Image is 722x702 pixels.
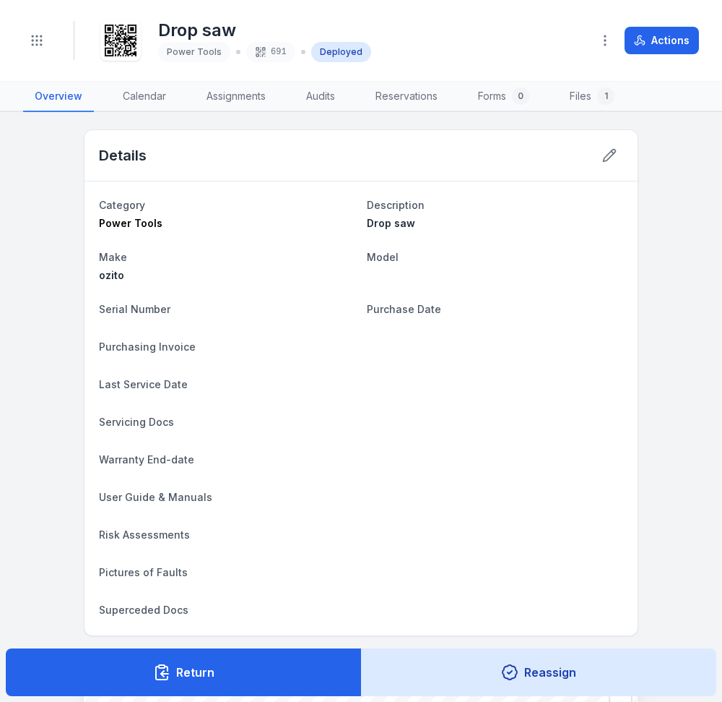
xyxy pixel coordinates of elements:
[99,303,170,315] span: Serial Number
[558,82,626,112] a: Files1
[367,199,425,211] span: Description
[295,82,347,112] a: Audits
[99,251,127,263] span: Make
[625,27,699,54] button: Actions
[361,649,717,696] button: Reassign
[99,269,124,281] span: ozito
[111,82,178,112] a: Calendar
[99,491,212,503] span: User Guide & Manuals
[99,199,145,211] span: Category
[99,566,188,578] span: Pictures of Faults
[367,217,415,229] span: Drop saw
[364,82,449,112] a: Reservations
[99,416,174,428] span: Servicing Docs
[23,82,94,112] a: Overview
[597,87,614,105] div: 1
[99,341,196,353] span: Purchasing Invoice
[367,303,441,315] span: Purchase Date
[99,145,147,166] h2: Details
[195,82,277,112] a: Assignments
[99,217,162,229] span: Power Tools
[99,528,190,541] span: Risk Assessments
[167,46,222,57] span: Power Tools
[99,604,188,616] span: Superceded Docs
[99,378,188,390] span: Last Service Date
[23,27,51,54] button: Toggle navigation
[6,649,362,696] button: Return
[158,19,371,42] h1: Drop saw
[311,42,371,62] div: Deployed
[466,82,541,112] a: Forms0
[246,42,295,62] div: 691
[99,453,194,466] span: Warranty End-date
[512,87,529,105] div: 0
[367,251,399,263] span: Model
